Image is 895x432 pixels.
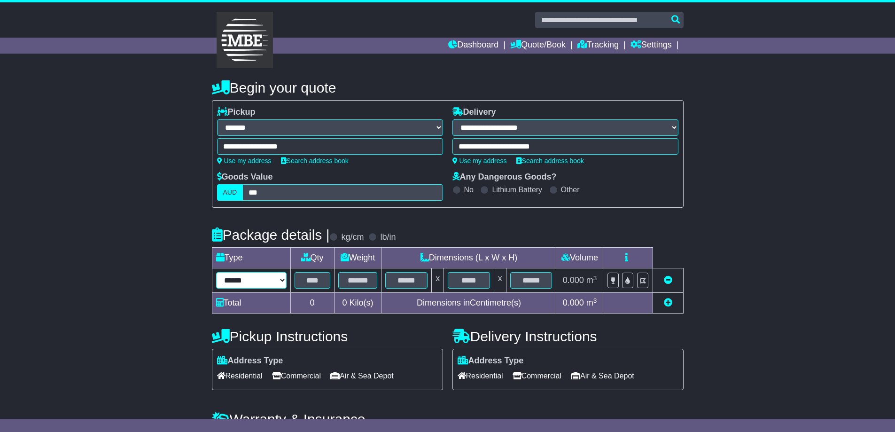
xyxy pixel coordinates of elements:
[212,293,290,314] td: Total
[593,297,597,304] sup: 3
[432,268,444,293] td: x
[513,369,561,383] span: Commercial
[212,329,443,344] h4: Pickup Instructions
[458,369,503,383] span: Residential
[593,275,597,282] sup: 3
[510,38,566,54] a: Quote/Book
[586,298,597,307] span: m
[212,248,290,268] td: Type
[330,369,394,383] span: Air & Sea Depot
[290,293,334,314] td: 0
[448,38,498,54] a: Dashboard
[452,329,684,344] h4: Delivery Instructions
[563,275,584,285] span: 0.000
[452,172,557,182] label: Any Dangerous Goods?
[556,248,603,268] td: Volume
[217,172,273,182] label: Goods Value
[464,185,474,194] label: No
[664,298,672,307] a: Add new item
[290,248,334,268] td: Qty
[217,356,283,366] label: Address Type
[452,157,507,165] a: Use my address
[561,185,580,194] label: Other
[212,411,684,427] h4: Warranty & Insurance
[492,185,542,194] label: Lithium Battery
[380,232,396,243] label: lb/in
[342,298,347,307] span: 0
[494,268,506,293] td: x
[664,275,672,285] a: Remove this item
[334,293,381,314] td: Kilo(s)
[281,157,349,165] a: Search address book
[381,248,556,268] td: Dimensions (L x W x H)
[516,157,584,165] a: Search address book
[217,107,256,118] label: Pickup
[272,369,321,383] span: Commercial
[571,369,634,383] span: Air & Sea Depot
[341,232,364,243] label: kg/cm
[212,227,330,243] h4: Package details |
[217,184,243,201] label: AUD
[630,38,672,54] a: Settings
[452,107,496,118] label: Delivery
[217,157,272,165] a: Use my address
[212,80,684,95] h4: Begin your quote
[586,275,597,285] span: m
[217,369,263,383] span: Residential
[577,38,619,54] a: Tracking
[458,356,524,366] label: Address Type
[381,293,556,314] td: Dimensions in Centimetre(s)
[334,248,381,268] td: Weight
[563,298,584,307] span: 0.000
